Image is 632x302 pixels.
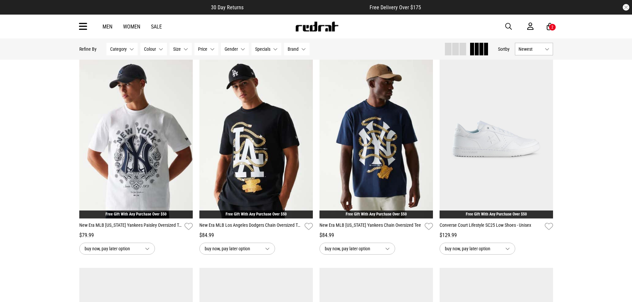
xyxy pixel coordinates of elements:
[170,43,192,55] button: Size
[79,243,155,255] button: buy now, pay later option
[440,231,553,239] div: $129.99
[105,212,167,216] a: Free Gift With Any Purchase Over $50
[194,43,218,55] button: Price
[79,222,182,231] a: New Era MLB [US_STATE] Yankees Paisley Oversized Tee
[319,222,422,231] a: New Era MLB [US_STATE] Yankees Chain Oversized Tee
[123,24,140,30] a: Women
[205,245,260,253] span: buy now, pay later option
[346,212,407,216] a: Free Gift With Any Purchase Over $50
[199,60,313,218] img: New Era Mlb Los Angeles Dodgers Chain Oversized Tee in Black
[110,46,127,52] span: Category
[106,43,138,55] button: Category
[251,43,281,55] button: Specials
[79,46,97,52] p: Refine By
[211,4,244,11] span: 30 Day Returns
[440,222,542,231] a: Converse Court Lifestyle SC25 Low Shoes - Unisex
[255,46,270,52] span: Specials
[319,231,433,239] div: $84.99
[199,231,313,239] div: $84.99
[319,243,395,255] button: buy now, pay later option
[319,60,433,218] img: New Era Mlb New York Yankees Chain Oversized Tee in Blue
[199,243,275,255] button: buy now, pay later option
[257,4,356,11] iframe: Customer reviews powered by Trustpilot
[295,22,339,31] img: Redrat logo
[370,4,421,11] span: Free Delivery Over $175
[325,245,380,253] span: buy now, pay later option
[505,46,510,52] span: by
[198,46,207,52] span: Price
[440,60,553,218] img: Converse Court Lifestyle Sc25 Low Shoes - Unisex in White
[547,23,553,30] a: 2
[79,60,193,218] img: New Era Mlb New York Yankees Paisley Oversized Tee in White
[519,46,542,52] span: Newest
[199,222,302,231] a: New Era MLB Los Angeles Dodgers Chain Oversized Tee
[79,231,193,239] div: $79.99
[151,24,162,30] a: Sale
[498,45,510,53] button: Sortby
[551,25,553,30] div: 2
[288,46,299,52] span: Brand
[226,212,287,216] a: Free Gift With Any Purchase Over $50
[466,212,527,216] a: Free Gift With Any Purchase Over $50
[85,245,140,253] span: buy now, pay later option
[144,46,156,52] span: Colour
[103,24,112,30] a: Men
[284,43,310,55] button: Brand
[5,3,25,23] button: Open LiveChat chat widget
[221,43,249,55] button: Gender
[140,43,167,55] button: Colour
[445,245,500,253] span: buy now, pay later option
[173,46,181,52] span: Size
[225,46,238,52] span: Gender
[515,43,553,55] button: Newest
[440,243,515,255] button: buy now, pay later option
